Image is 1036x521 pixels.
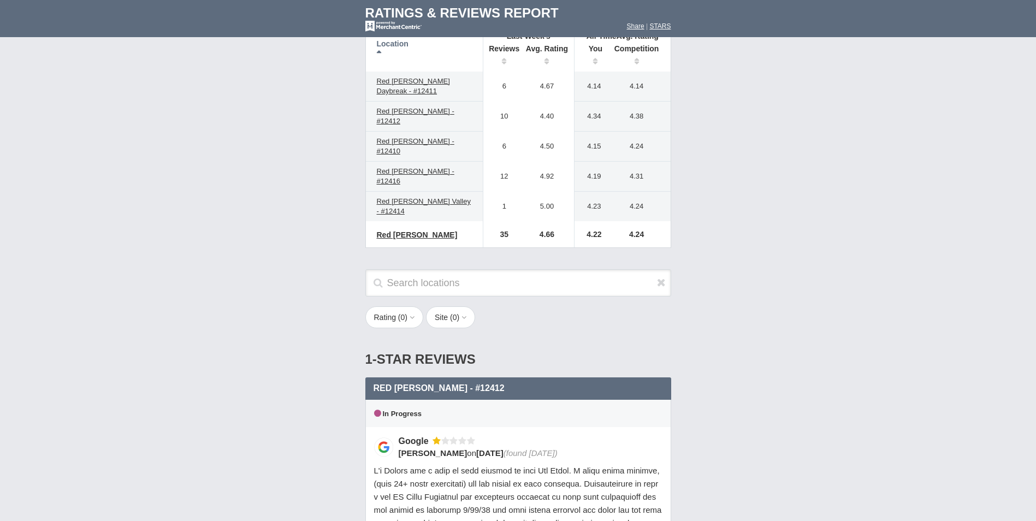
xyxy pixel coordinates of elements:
a: STARS [649,22,671,30]
span: [DATE] [476,448,504,458]
td: 4.23 [575,192,608,222]
button: Rating (0) [365,306,424,328]
span: In Progress [374,410,422,418]
span: Red [PERSON_NAME] [377,230,458,239]
th: You: activate to sort column ascending [575,41,608,72]
a: Red [PERSON_NAME] Daybreak - #12411 [371,75,477,98]
span: Red [PERSON_NAME] - #12412 [377,107,454,125]
td: 4.24 [608,132,671,162]
span: Red [PERSON_NAME] - #12416 [377,167,454,185]
td: 4.67 [520,72,575,102]
th: Competition: activate to sort column ascending [608,41,671,72]
div: Google [399,435,433,447]
a: Share [627,22,644,30]
span: 0 [453,313,457,322]
th: Avg. Rating: activate to sort column ascending [520,41,575,72]
td: 5.00 [520,192,575,222]
a: Red [PERSON_NAME] Valley - #12414 [371,195,477,218]
td: 4.24 [608,192,671,222]
td: 4.66 [520,221,575,247]
span: [PERSON_NAME] [399,448,467,458]
img: Google [374,437,393,457]
td: 4.31 [608,162,671,192]
td: 12 [483,162,520,192]
td: 4.34 [575,102,608,132]
td: 6 [483,72,520,102]
td: 4.92 [520,162,575,192]
span: Red [PERSON_NAME] - #12412 [374,383,505,393]
div: 1-Star Reviews [365,341,671,377]
th: Reviews: activate to sort column ascending [483,41,520,72]
td: 6 [483,132,520,162]
button: Site (0) [426,306,475,328]
span: | [646,22,648,30]
div: on [399,447,655,459]
a: Red [PERSON_NAME] - #12410 [371,135,477,158]
td: 10 [483,102,520,132]
span: Red [PERSON_NAME] Daybreak - #12411 [377,77,450,95]
td: 4.15 [575,132,608,162]
td: 4.22 [575,221,608,247]
td: 4.24 [608,221,671,247]
td: 4.38 [608,102,671,132]
a: Red [PERSON_NAME] - #12412 [371,105,477,128]
span: 0 [401,313,405,322]
td: 4.50 [520,132,575,162]
td: 4.40 [520,102,575,132]
span: Red [PERSON_NAME] Valley - #12414 [377,197,471,215]
td: 4.19 [575,162,608,192]
a: Red [PERSON_NAME] - #12416 [371,165,477,188]
th: Location: activate to sort column descending [366,31,483,72]
span: (found [DATE]) [504,448,558,458]
td: 4.14 [575,72,608,102]
td: 1 [483,192,520,222]
td: 35 [483,221,520,247]
td: 4.14 [608,72,671,102]
img: mc-powered-by-logo-white-103.png [365,21,422,32]
a: Red [PERSON_NAME] [371,228,463,241]
span: Red [PERSON_NAME] - #12410 [377,137,454,155]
